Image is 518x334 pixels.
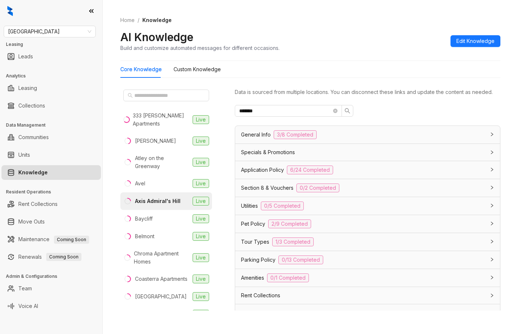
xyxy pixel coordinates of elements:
[193,115,209,124] span: Live
[235,144,500,161] div: Specials & Promotions
[18,49,33,64] a: Leads
[18,130,49,145] a: Communities
[6,73,102,79] h3: Analytics
[235,215,500,233] div: Pet Policy2/9 Completed
[235,233,500,251] div: Tour Types1/3 Completed
[18,81,37,95] a: Leasing
[241,309,280,317] span: Leasing Options
[46,253,81,261] span: Coming Soon
[241,238,269,246] span: Tour Types
[193,292,209,301] span: Live
[133,112,190,128] div: 333 [PERSON_NAME] Apartments
[135,275,187,283] div: Coasterra Apartments
[193,253,209,262] span: Live
[142,17,172,23] span: Knowledge
[274,130,317,139] span: 3/8 Completed
[490,293,494,298] span: collapsed
[1,299,101,313] li: Voice AI
[235,161,500,179] div: Application Policy6/24 Completed
[18,98,45,113] a: Collections
[135,232,154,240] div: Belmont
[193,137,209,145] span: Live
[490,257,494,262] span: collapsed
[235,88,500,96] div: Data is sourced from multiple locations. You can disconnect these links and update the content as...
[272,237,314,246] span: 1/3 Completed
[18,197,58,211] a: Rent Collections
[6,122,102,128] h3: Data Management
[8,26,91,37] span: Fairfield
[18,214,45,229] a: Move Outs
[1,197,101,211] li: Rent Collections
[1,81,101,95] li: Leasing
[193,275,209,283] span: Live
[120,65,162,73] div: Core Knowledge
[135,137,176,145] div: [PERSON_NAME]
[235,287,500,304] div: Rent Collections
[235,179,500,197] div: Section 8 & Vouchers0/2 Completed
[261,202,304,210] span: 0/5 Completed
[7,6,13,16] img: logo
[119,16,136,24] a: Home
[267,273,309,282] span: 0/1 Completed
[235,251,500,269] div: Parking Policy0/13 Completed
[6,273,102,280] h3: Admin & Configurations
[456,37,495,45] span: Edit Knowledge
[18,148,30,162] a: Units
[490,150,494,155] span: collapsed
[18,281,32,296] a: Team
[135,310,187,318] div: [GEOGRAPHIC_DATA]
[241,184,293,192] span: Section 8 & Vouchers
[278,255,323,264] span: 0/13 Completed
[1,130,101,145] li: Communities
[241,220,265,228] span: Pet Policy
[193,232,209,241] span: Live
[1,148,101,162] li: Units
[134,250,190,266] div: Chroma Apartment Homes
[490,132,494,137] span: collapsed
[135,215,153,223] div: Baycliff
[296,184,339,192] span: 0/2 Completed
[241,131,271,139] span: General Info
[135,179,145,188] div: Avel
[193,158,209,167] span: Live
[1,214,101,229] li: Move Outs
[287,166,333,174] span: 6/24 Completed
[490,185,494,190] span: collapsed
[490,239,494,244] span: collapsed
[235,197,500,215] div: Utilities0/5 Completed
[135,293,187,301] div: [GEOGRAPHIC_DATA]
[193,214,209,223] span: Live
[490,275,494,280] span: collapsed
[450,35,500,47] button: Edit Knowledge
[138,16,139,24] li: /
[333,109,338,113] span: close-circle
[235,304,500,321] div: Leasing Options
[135,197,180,205] div: Axis Admiral's Hill
[174,65,221,73] div: Custom Knowledge
[6,41,102,48] h3: Leasing
[1,250,101,264] li: Renewals
[120,30,193,44] h2: AI Knowledge
[235,269,500,287] div: Amenities0/1 Completed
[1,49,101,64] li: Leads
[1,281,101,296] li: Team
[1,98,101,113] li: Collections
[6,189,102,195] h3: Resident Operations
[241,166,284,174] span: Application Policy
[193,179,209,188] span: Live
[241,274,264,282] span: Amenities
[18,250,81,264] a: RenewalsComing Soon
[193,310,209,319] span: Live
[18,299,38,313] a: Voice AI
[241,291,280,299] span: Rent Collections
[1,232,101,247] li: Maintenance
[193,197,209,206] span: Live
[268,219,311,228] span: 2/9 Completed
[135,154,190,170] div: Atley on the Greenway
[120,44,280,52] div: Build and customize automated messages for different occasions.
[241,148,295,156] span: Specials & Promotions
[490,167,494,172] span: collapsed
[344,108,350,114] span: search
[490,221,494,226] span: collapsed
